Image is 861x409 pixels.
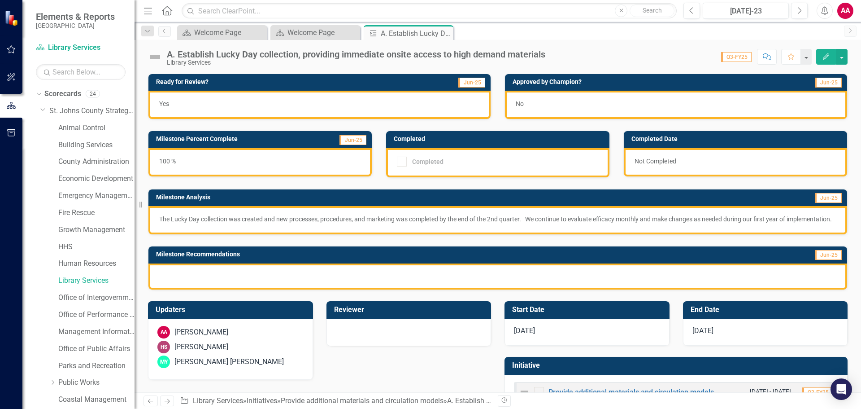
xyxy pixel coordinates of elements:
h3: Ready for Review? [156,79,372,85]
a: Fire Rescue [58,208,135,218]
span: No [516,100,524,107]
h3: Completed Date [631,136,843,142]
a: Provide additional materials and circulation models [548,388,714,396]
div: A. Establish Lucky Day collection, providing immediate onsite access to high demand materials [167,49,545,59]
a: Building Services [58,140,135,150]
a: Library Services [58,276,135,286]
a: Emergency Management [58,191,135,201]
div: Welcome Page [287,27,358,38]
a: Library Services [193,396,243,405]
div: 24 [86,90,100,98]
span: Jun-25 [815,193,842,203]
a: St. Johns County Strategic Plan [49,106,135,116]
div: [PERSON_NAME] [PERSON_NAME] [174,357,284,367]
div: AA [157,326,170,339]
a: Management Information Systems [58,327,135,337]
div: [PERSON_NAME] [174,327,228,338]
span: Yes [159,100,169,107]
h3: Milestone Percent Complete [156,136,313,142]
a: Provide additional materials and circulation models [281,396,444,405]
a: Library Services [36,43,126,53]
span: Jun-25 [458,78,485,88]
div: Welcome Page [194,27,265,38]
a: Parks and Recreation [58,361,135,371]
span: Jun-25 [815,250,842,260]
h3: Initiative [512,361,843,369]
div: Library Services [167,59,545,66]
h3: Milestone Analysis [156,194,610,201]
img: Not Defined [148,50,162,64]
span: Jun-25 [339,135,366,145]
span: Jun-25 [815,78,842,88]
div: [DATE]-23 [706,6,786,17]
div: » » » [180,396,491,406]
h3: Start Date [512,306,665,314]
img: Not Defined [519,387,530,397]
h3: Completed [394,136,605,142]
a: County Administration [58,157,135,167]
a: Growth Management [58,225,135,235]
a: HHS [58,242,135,252]
small: [DATE] - [DATE] [750,387,791,396]
div: MY [157,356,170,368]
small: [GEOGRAPHIC_DATA] [36,22,115,29]
a: Welcome Page [273,27,358,38]
div: 100 % [148,148,372,176]
div: Open Intercom Messenger [831,378,852,400]
a: Office of Performance & Transparency [58,310,135,320]
span: Search [643,7,662,14]
a: Scorecards [44,89,81,99]
div: Not Completed [624,148,847,176]
div: HS [157,341,170,353]
a: Welcome Page [179,27,265,38]
h3: Approved by Champion? [513,79,748,85]
span: [DATE] [514,326,535,335]
div: A. Establish Lucky Day collection, providing immediate onsite access to high demand materials [381,28,451,39]
span: Q3-FY25 [802,387,833,397]
a: Initiatives [247,396,277,405]
h3: Reviewer [334,306,487,314]
h3: Updaters [156,306,309,314]
input: Search ClearPoint... [182,3,677,19]
div: [PERSON_NAME] [174,342,228,352]
button: Search [630,4,674,17]
a: Economic Development [58,174,135,184]
a: Public Works [58,378,135,388]
h3: End Date [691,306,844,314]
a: Office of Public Affairs [58,344,135,354]
a: Animal Control [58,123,135,133]
div: A. Establish Lucky Day collection, providing immediate onsite access to high demand materials [447,396,748,405]
img: ClearPoint Strategy [4,9,21,26]
a: Office of Intergovernmental Affairs [58,293,135,303]
input: Search Below... [36,64,126,80]
button: AA [837,3,853,19]
span: Elements & Reports [36,11,115,22]
button: [DATE]-23 [703,3,789,19]
a: Human Resources [58,259,135,269]
p: The Lucky Day collection was created and new processes, procedures, and marketing was completed b... [159,215,836,224]
span: [DATE] [692,326,713,335]
a: Coastal Management [58,395,135,405]
span: Q3-FY25 [721,52,752,62]
h3: Milestone Recommendations [156,251,672,258]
